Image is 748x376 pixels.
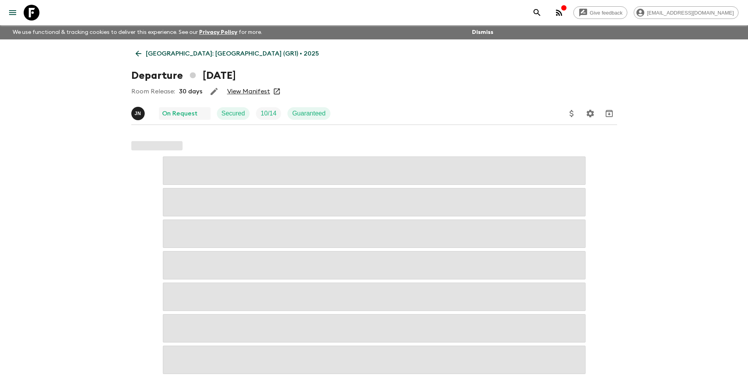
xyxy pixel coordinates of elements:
span: [EMAIL_ADDRESS][DOMAIN_NAME] [643,10,738,16]
span: Janita Nurmi [131,109,146,115]
button: Update Price, Early Bird Discount and Costs [564,106,580,121]
a: [GEOGRAPHIC_DATA]: [GEOGRAPHIC_DATA] (GR1) • 2025 [131,46,323,61]
div: [EMAIL_ADDRESS][DOMAIN_NAME] [634,6,739,19]
button: Settings [582,106,598,121]
p: Room Release: [131,87,175,96]
p: 30 days [179,87,202,96]
p: Guaranteed [292,109,326,118]
a: Privacy Policy [199,30,237,35]
button: Archive (Completed, Cancelled or Unsynced Departures only) [601,106,617,121]
button: menu [5,5,21,20]
button: search adventures [529,5,545,20]
p: Secured [222,109,245,118]
button: Dismiss [470,27,495,38]
p: 10 / 14 [261,109,276,118]
p: J N [134,110,141,117]
div: Secured [217,107,250,120]
p: On Request [162,109,198,118]
a: Give feedback [573,6,627,19]
a: View Manifest [227,87,270,95]
div: Trip Fill [256,107,281,120]
button: JN [131,107,146,120]
span: Give feedback [586,10,627,16]
h1: Departure [DATE] [131,68,236,84]
p: We use functional & tracking cookies to deliver this experience. See our for more. [9,25,265,39]
p: [GEOGRAPHIC_DATA]: [GEOGRAPHIC_DATA] (GR1) • 2025 [146,49,319,58]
